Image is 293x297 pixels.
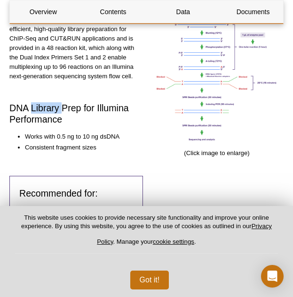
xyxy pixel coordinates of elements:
a: Data [150,0,217,23]
div: Open Intercom Messenger [261,265,284,288]
a: Privacy Policy [97,223,272,245]
h3: DNA Library Prep for Illumina Performance [9,102,143,125]
a: Contents [80,0,147,23]
li: Works with 0.5 ng to 10 ng dsDNA [25,132,134,141]
a: Documents [220,0,286,23]
li: Consistent fragment sizes [25,143,134,152]
button: cookie settings [153,238,194,245]
a: Overview [10,0,77,23]
button: Got it! [130,271,169,289]
h3: Recommended for: [19,188,133,199]
p: This website uses cookies to provide necessary site functionality and improve your online experie... [15,214,278,254]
